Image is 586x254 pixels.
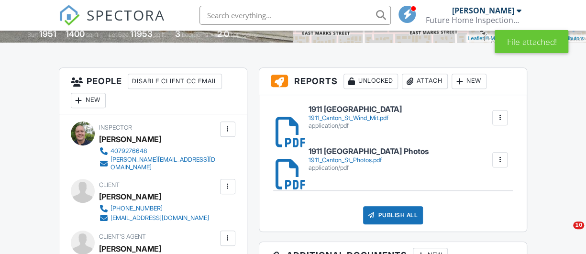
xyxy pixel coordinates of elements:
div: [PERSON_NAME] [99,189,161,204]
div: Publish All [363,206,423,224]
a: 1911 [GEOGRAPHIC_DATA] 1911_Canton_St_Wind_Mit.pdf application/pdf [309,105,402,130]
div: [PERSON_NAME] [452,6,514,15]
div: New [71,93,106,108]
div: 2.0 [217,29,229,39]
div: 1400 [66,29,85,39]
div: | [465,34,586,43]
div: Future Home Inspections Inc [426,15,521,25]
div: application/pdf [309,164,429,172]
div: 1911_Canton_St_Photos.pdf [309,156,429,164]
a: [PERSON_NAME][EMAIL_ADDRESS][DOMAIN_NAME] [99,156,218,171]
div: Attach [402,74,448,89]
div: 3 [175,29,180,39]
div: [EMAIL_ADDRESS][DOMAIN_NAME] [111,214,209,222]
div: 4079276648 [111,147,147,155]
a: [EMAIL_ADDRESS][DOMAIN_NAME] [99,213,209,223]
input: Search everything... [199,6,391,25]
div: Disable Client CC Email [128,74,222,89]
div: New [452,74,486,89]
h6: 1911 [GEOGRAPHIC_DATA] [309,105,402,114]
span: sq. ft. [86,31,100,38]
span: Lot Size [109,31,129,38]
div: [PERSON_NAME][EMAIL_ADDRESS][DOMAIN_NAME] [111,156,218,171]
div: 1951 [39,29,56,39]
a: SPECTORA [59,13,165,33]
h3: People [59,68,247,114]
div: 1911_Canton_St_Wind_Mit.pdf [309,114,402,122]
div: [PERSON_NAME] [99,132,161,146]
a: 1911 [GEOGRAPHIC_DATA] Photos 1911_Canton_St_Photos.pdf application/pdf [309,147,429,172]
span: bathrooms [231,31,258,38]
a: Leaflet [468,35,484,41]
img: The Best Home Inspection Software - Spectora [59,5,80,26]
a: © MapTiler [485,35,511,41]
a: 4079276648 [99,146,218,156]
div: Unlocked [343,74,398,89]
a: [PHONE_NUMBER] [99,204,209,213]
h6: 1911 [GEOGRAPHIC_DATA] Photos [309,147,429,156]
div: [PHONE_NUMBER] [111,205,163,212]
div: 11953 [130,29,153,39]
span: bedrooms [182,31,208,38]
span: SPECTORA [87,5,165,25]
span: Client's Agent [99,233,146,240]
h3: Reports [259,68,527,95]
span: Inspector [99,124,132,131]
span: sq.ft. [154,31,166,38]
iframe: Intercom live chat [553,221,576,244]
div: File attached! [495,30,568,53]
span: Client [99,181,120,188]
span: 10 [573,221,584,229]
div: application/pdf [309,122,402,130]
span: Built [27,31,38,38]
